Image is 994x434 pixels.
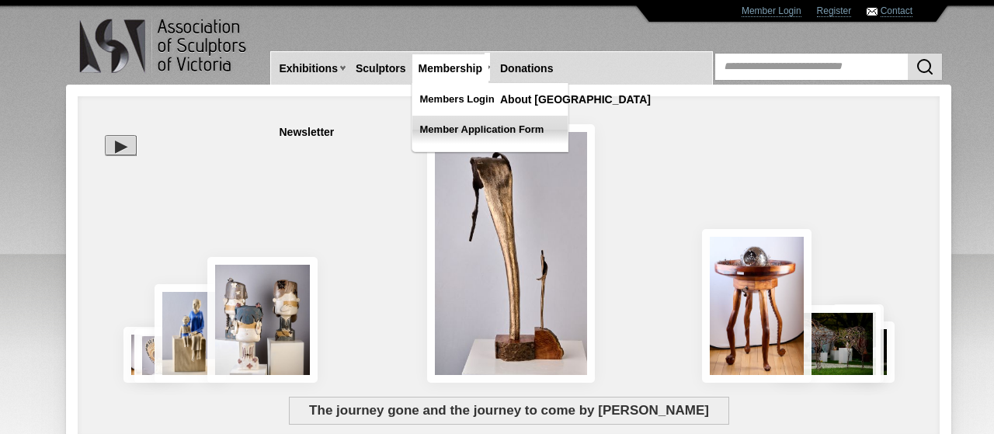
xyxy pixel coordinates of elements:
[916,57,934,76] img: Search
[78,16,249,77] img: logo.png
[817,5,852,17] a: Register
[289,397,730,425] span: The journey gone and the journey to come by [PERSON_NAME]
[881,5,912,17] a: Contact
[702,229,812,383] img: There once were ….
[494,85,657,114] a: About [GEOGRAPHIC_DATA]
[742,5,801,17] a: Member Login
[832,304,885,383] img: Penduloid
[412,116,568,144] a: Member Application Form
[412,54,488,83] a: Membership
[867,8,878,16] img: Contact ASV
[349,54,412,83] a: Sculptors
[776,305,880,383] img: Duchess
[412,85,568,113] a: Members Login
[273,54,344,83] a: Exhibitions
[494,54,559,83] a: Donations
[427,124,595,383] img: The journey gone and the journey to come
[273,118,341,147] a: Newsletter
